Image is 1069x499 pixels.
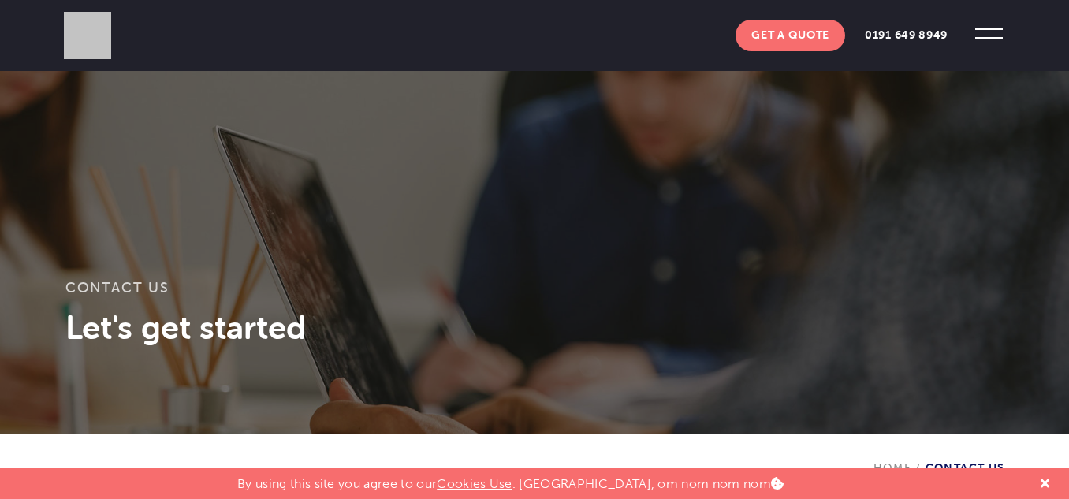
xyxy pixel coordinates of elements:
a: Cookies Use [437,476,512,491]
a: 0191 649 8949 [849,20,963,51]
a: Home [873,461,912,475]
a: Get A Quote [736,20,845,51]
img: Sleeky Web Design Newcastle [64,12,111,59]
h3: Let's get started [65,307,1004,347]
p: By using this site you agree to our . [GEOGRAPHIC_DATA], om nom nom nom [237,468,784,491]
div: Contact Us [873,434,1005,475]
h1: Contact Us [65,280,1004,307]
span: / [911,461,925,475]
